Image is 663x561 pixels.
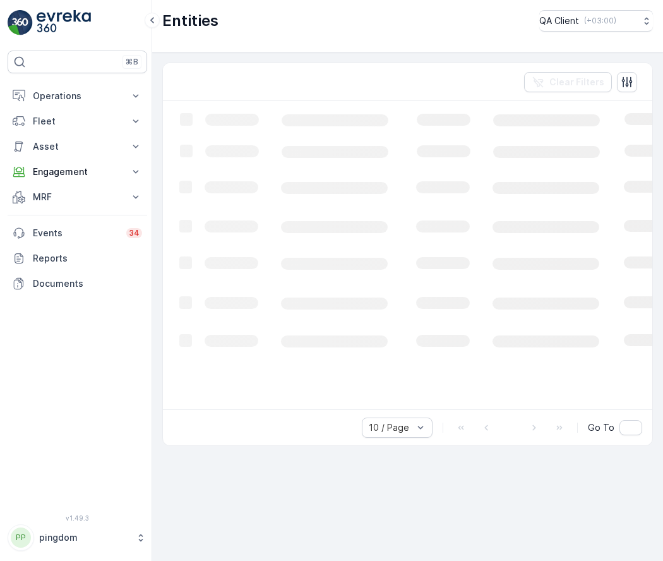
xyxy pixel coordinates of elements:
button: Operations [8,83,147,109]
p: Asset [33,140,122,153]
img: logo_light-DOdMpM7g.png [37,10,91,35]
p: 34 [129,228,140,238]
p: Clear Filters [549,76,604,88]
p: ⌘B [126,57,138,67]
div: PP [11,528,31,548]
p: Events [33,227,119,239]
a: Documents [8,271,147,296]
button: Clear Filters [524,72,612,92]
button: Engagement [8,159,147,184]
p: Operations [33,90,122,102]
a: Reports [8,246,147,271]
p: MRF [33,191,122,203]
span: v 1.49.3 [8,514,147,522]
p: ( +03:00 ) [584,16,616,26]
button: MRF [8,184,147,210]
p: QA Client [539,15,579,27]
span: Go To [588,421,614,434]
p: Entities [162,11,218,31]
p: Documents [33,277,142,290]
button: Fleet [8,109,147,134]
p: Engagement [33,166,122,178]
a: Events34 [8,220,147,246]
button: QA Client(+03:00) [539,10,653,32]
button: PPpingdom [8,524,147,551]
p: pingdom [39,531,129,544]
button: Asset [8,134,147,159]
img: logo [8,10,33,35]
p: Fleet [33,115,122,128]
p: Reports [33,252,142,265]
